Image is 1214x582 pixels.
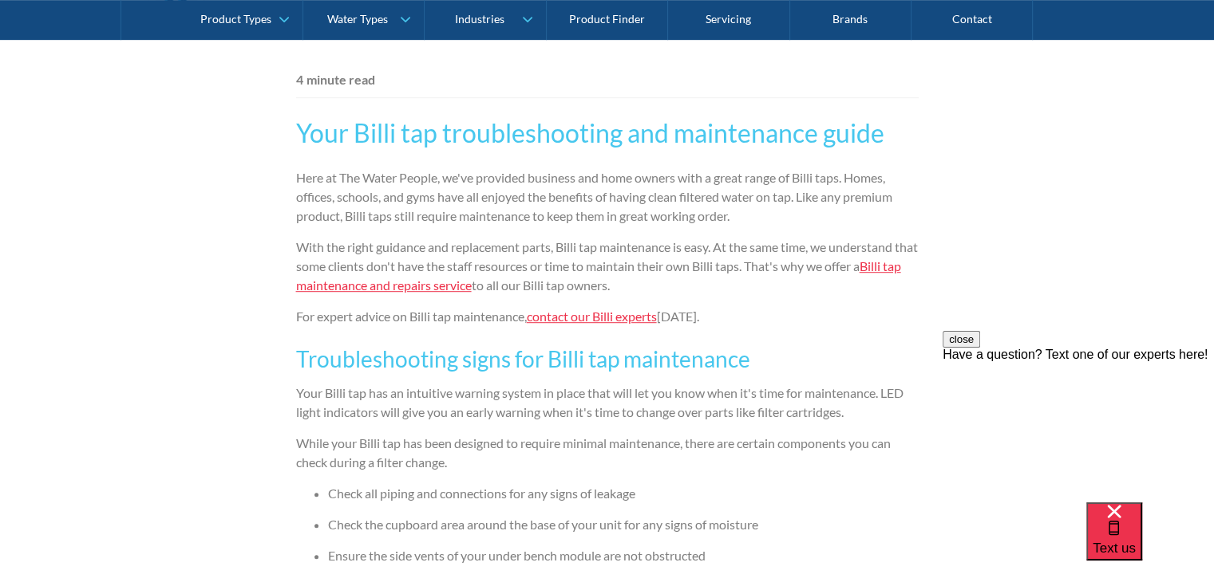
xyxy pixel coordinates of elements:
[200,13,271,26] div: Product Types
[527,309,657,324] a: contact our Billi experts
[296,168,919,226] p: Here at The Water People, we've provided business and home owners with a great range of Billi tap...
[1086,502,1214,582] iframe: podium webchat widget bubble
[296,342,919,376] h3: Troubleshooting signs for Billi tap maintenance
[296,434,919,472] p: While your Billi tap has been designed to require minimal maintenance, there are certain componen...
[296,258,901,293] a: Billi tap maintenance and repairs service
[455,13,504,26] div: Industries
[296,383,919,422] p: Your Billi tap has an intuitive warning system in place that will let you know when it's time for...
[328,515,919,534] li: Check the cupboard area around the base of your unit for any signs of moisture
[327,13,388,26] div: Water Types
[296,238,919,295] p: With the right guidance and replacement parts, Billi tap maintenance is easy. At the same time, w...
[943,331,1214,522] iframe: podium webchat widget prompt
[328,546,919,565] li: Ensure the side vents of your under bench module are not obstructed
[328,484,919,503] li: Check all piping and connections for any signs of leakage
[296,70,303,89] div: 4
[306,70,375,89] div: minute read
[296,114,919,152] h2: Your Billi tap troubleshooting and maintenance guide
[296,307,919,326] p: For expert advice on Billi tap maintenance, [DATE].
